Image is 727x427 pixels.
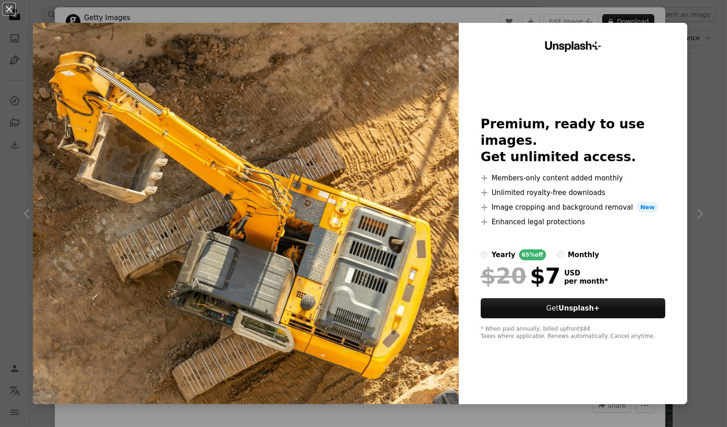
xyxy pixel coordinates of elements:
li: Unlimited royalty-free downloads [481,187,666,198]
span: New [637,202,658,213]
div: * When paid annually, billed upfront $84 Taxes where applicable. Renews automatically. Cancel any... [481,326,666,340]
input: yearly65%off [481,251,488,258]
div: monthly [568,249,600,260]
strong: Unsplash+ [558,304,600,312]
li: Enhanced legal protections [481,216,666,227]
span: $20 [481,264,526,288]
li: Members-only content added monthly [481,173,666,184]
div: yearly [492,249,515,260]
input: monthly [557,251,564,258]
span: USD [564,269,608,277]
h2: Premium, ready to use images. Get unlimited access. [481,116,666,165]
span: per month * [564,277,608,285]
div: 65% off [519,249,546,260]
button: GetUnsplash+ [481,298,666,318]
div: $7 [481,264,561,288]
li: Image cropping and background removal [481,202,666,213]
